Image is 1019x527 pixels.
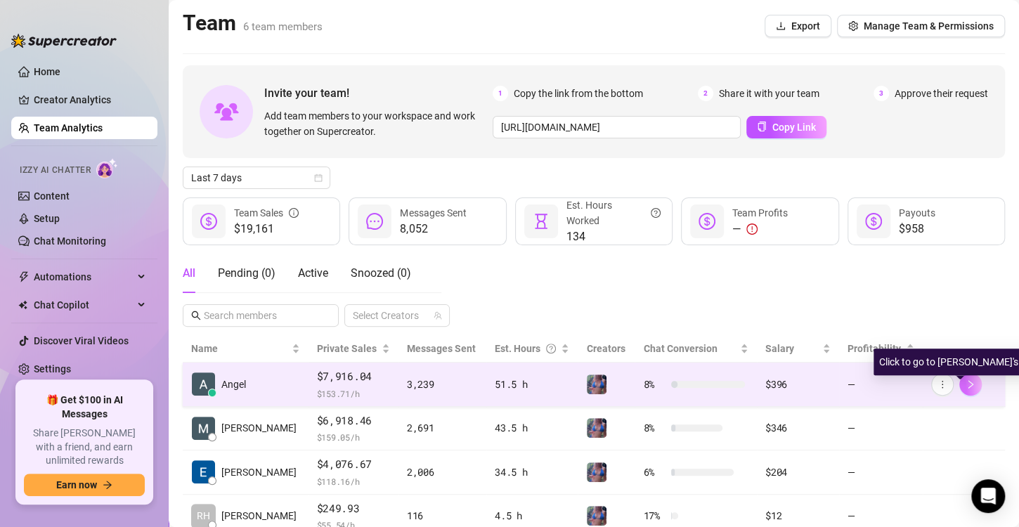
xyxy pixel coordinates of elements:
[776,21,786,31] span: download
[20,164,91,177] span: Izzy AI Chatter
[765,343,794,354] span: Salary
[18,271,30,282] span: thunderbolt
[772,122,816,133] span: Copy Link
[192,460,215,483] img: Eunice
[587,462,606,482] img: Jaylie
[234,205,299,221] div: Team Sales
[765,464,831,480] div: $204
[192,372,215,396] img: Angel
[434,311,442,320] span: team
[317,430,390,444] span: $ 159.05 /h
[204,308,319,323] input: Search members
[643,377,666,392] span: 8 %
[495,420,569,436] div: 43.5 h
[407,464,478,480] div: 2,006
[839,363,923,407] td: —
[34,89,146,111] a: Creator Analytics
[197,508,210,523] span: RH
[533,213,550,230] span: hourglass
[34,66,60,77] a: Home
[289,205,299,221] span: info-circle
[183,10,323,37] h2: Team
[839,407,923,451] td: —
[103,480,112,490] span: arrow-right
[298,266,328,280] span: Active
[34,213,60,224] a: Setup
[317,474,390,488] span: $ 118.16 /h
[899,221,935,238] span: $958
[191,311,201,320] span: search
[407,377,478,392] div: 3,239
[400,207,466,219] span: Messages Sent
[578,335,635,363] th: Creators
[746,116,826,138] button: Copy Link
[765,15,831,37] button: Export
[317,386,390,401] span: $ 153.71 /h
[34,190,70,202] a: Content
[848,21,858,31] span: setting
[732,207,788,219] span: Team Profits
[317,368,390,385] span: $7,916.04
[848,343,901,354] span: Profitability
[191,341,289,356] span: Name
[719,86,819,101] span: Share it with your team
[966,379,975,389] span: right
[234,221,299,238] span: $19,161
[895,86,988,101] span: Approve their request
[837,15,1005,37] button: Manage Team & Permissions
[643,464,666,480] span: 6 %
[864,20,994,32] span: Manage Team & Permissions
[732,221,788,238] div: —
[221,508,297,523] span: [PERSON_NAME]
[865,213,882,230] span: dollar-circle
[183,335,309,363] th: Name
[587,375,606,394] img: Jaylie
[699,213,715,230] span: dollar-circle
[407,343,476,354] span: Messages Sent
[495,341,558,356] div: Est. Hours
[587,506,606,526] img: Jaylie
[566,197,661,228] div: Est. Hours Worked
[218,265,275,282] div: Pending ( 0 )
[314,174,323,182] span: calendar
[56,479,97,490] span: Earn now
[96,158,118,178] img: AI Chatter
[34,266,134,288] span: Automations
[495,377,569,392] div: 51.5 h
[317,412,390,429] span: $6,918.46
[514,86,643,101] span: Copy the link from the bottom
[757,122,767,131] span: copy
[698,86,713,101] span: 2
[351,266,411,280] span: Snoozed ( 0 )
[937,379,947,389] span: more
[192,417,215,440] img: Matt
[34,363,71,375] a: Settings
[34,122,103,134] a: Team Analytics
[200,213,217,230] span: dollar-circle
[183,265,195,282] div: All
[24,427,145,468] span: Share [PERSON_NAME] with a friend, and earn unlimited rewards
[24,393,145,421] span: 🎁 Get $100 in AI Messages
[221,420,297,436] span: [PERSON_NAME]
[407,420,478,436] div: 2,691
[643,508,666,523] span: 17 %
[18,300,27,310] img: Chat Copilot
[839,450,923,495] td: —
[791,20,820,32] span: Export
[765,508,831,523] div: $12
[264,84,493,102] span: Invite your team!
[243,20,323,33] span: 6 team members
[643,343,717,354] span: Chat Conversion
[400,221,466,238] span: 8,052
[317,500,390,517] span: $249.93
[971,479,1005,513] div: Open Intercom Messenger
[495,464,569,480] div: 34.5 h
[366,213,383,230] span: message
[651,197,661,228] span: question-circle
[899,207,935,219] span: Payouts
[495,508,569,523] div: 4.5 h
[643,420,666,436] span: 8 %
[587,418,606,438] img: Jaylie
[765,420,831,436] div: $346
[34,294,134,316] span: Chat Copilot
